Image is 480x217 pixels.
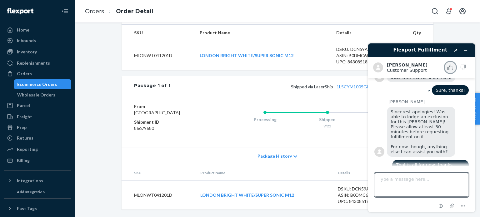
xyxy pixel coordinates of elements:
[17,49,37,55] div: Inventory
[122,41,195,70] td: MLONWT041201D
[331,25,400,41] th: Details
[17,92,55,98] div: Wholesale Orders
[171,82,421,91] div: 1 SKU 1 Unit
[116,8,153,15] a: Order Detail
[17,205,37,212] div: Fast Tags
[85,8,104,15] a: Orders
[17,178,43,184] div: Integrations
[122,165,195,181] th: SKU
[336,52,395,59] div: ASIN: B0DMC6RSF4
[4,155,71,165] a: Billing
[17,71,32,77] div: Orders
[296,116,359,123] div: Shipped
[17,27,29,33] div: Home
[4,204,71,214] button: Fast Tags
[7,8,33,14] img: Flexport logo
[134,125,209,131] dd: 86679680
[333,165,402,181] th: Details
[338,198,397,205] div: UPC: 843085186364
[17,37,36,44] div: Inbounds
[257,153,292,159] span: Package History
[200,192,294,198] a: LONDON BRIGHT WHITE/SUPER SONIC M12
[17,189,45,195] div: Add Integration
[17,60,50,66] div: Replenishments
[338,192,397,198] div: ASIN: B0DMC6RSF4
[4,144,71,154] a: Reporting
[442,5,455,17] button: Open notifications
[291,84,387,89] span: Shipped via LaserShip
[17,114,32,120] div: Freight
[363,38,480,217] iframe: Find more information here
[122,25,195,41] th: SKU
[200,53,293,58] a: LONDON BRIGHT WHITE/SUPER SONIC M12
[80,2,158,21] ol: breadcrumbs
[195,25,331,41] th: Product Name
[4,133,71,143] a: Returns
[358,116,421,123] div: Delivered
[17,102,30,109] div: Parcel
[17,124,27,131] div: Prep
[17,146,38,152] div: Reporting
[456,5,469,17] button: Open account menu
[4,25,71,35] a: Home
[17,81,57,87] div: Ecommerce Orders
[17,135,33,141] div: Returns
[4,69,71,79] a: Orders
[4,58,71,68] a: Replenishments
[134,119,209,125] dt: Shipment ID
[4,112,71,122] a: Freight
[429,5,441,17] button: Open Search Box
[4,188,71,196] a: Add Integration
[338,186,397,192] div: DSKU: DCN59AHA4CW
[4,122,71,132] a: Prep
[296,123,359,129] div: 9/22
[14,79,72,89] a: Ecommerce Orders
[14,4,27,10] span: Chat
[336,46,395,52] div: DSKU: DCN59AHA4CW
[134,103,209,110] dt: From
[336,59,395,65] div: UPC: 843085186364
[4,47,71,57] a: Inventory
[4,101,71,111] a: Parcel
[4,176,71,186] button: Integrations
[234,116,296,123] div: Processing
[134,110,180,115] span: [GEOGRAPHIC_DATA]
[14,90,72,100] a: Wholesale Orders
[400,25,433,41] th: Qty
[17,157,30,164] div: Billing
[195,165,333,181] th: Product Name
[122,181,195,210] td: MLONWT041201D
[337,84,377,89] a: 1LSCYM1005GHS8I
[134,82,171,91] div: Package 1 of 1
[59,5,71,17] button: Close Navigation
[4,36,71,46] a: Inbounds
